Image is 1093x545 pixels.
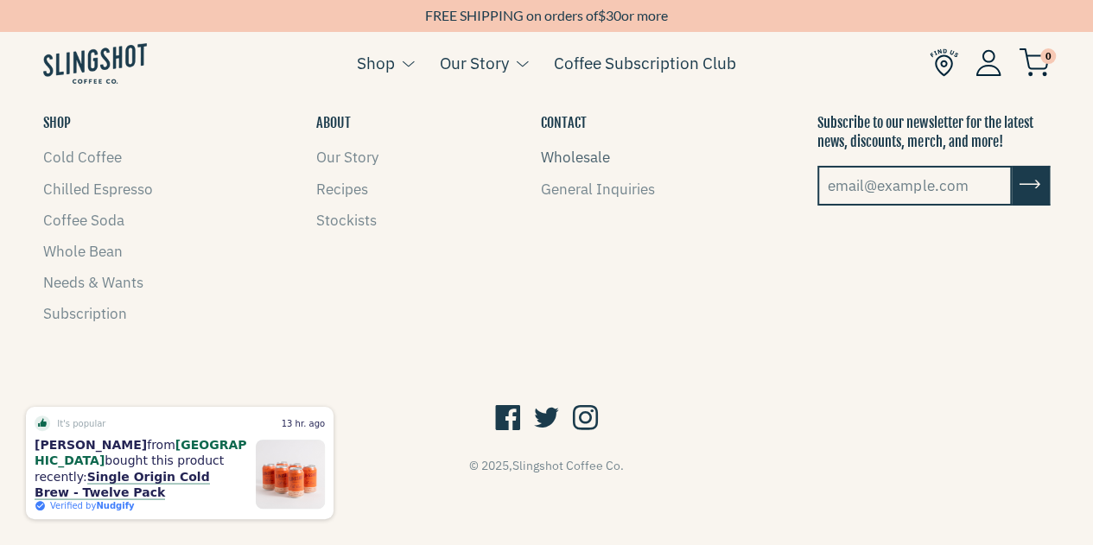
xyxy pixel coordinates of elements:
[1019,48,1050,77] img: cart
[469,458,624,473] span: © 2025,
[43,211,124,230] a: Coffee Soda
[43,113,71,132] button: SHOP
[43,148,122,167] a: Cold Coffee
[541,180,655,199] a: General Inquiries
[43,273,143,292] a: Needs & Wants
[43,180,153,199] a: Chilled Espresso
[598,7,606,23] span: $
[606,7,621,23] span: 30
[554,50,736,76] a: Coffee Subscription Club
[541,113,587,132] button: CONTACT
[512,458,624,473] a: Slingshot Coffee Co.
[315,211,376,230] a: Stockists
[541,148,610,167] a: Wholesale
[43,242,123,261] a: Whole Bean
[315,113,350,132] button: ABOUT
[1040,48,1056,64] span: 0
[440,50,509,76] a: Our Story
[1019,53,1050,73] a: 0
[43,304,127,323] a: Subscription
[817,113,1050,152] p: Subscribe to our newsletter for the latest news, discounts, merch, and more!
[315,148,378,167] a: Our Story
[930,48,958,77] img: Find Us
[315,180,367,199] a: Recipes
[357,50,395,76] a: Shop
[975,49,1001,76] img: Account
[817,166,1012,206] input: email@example.com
